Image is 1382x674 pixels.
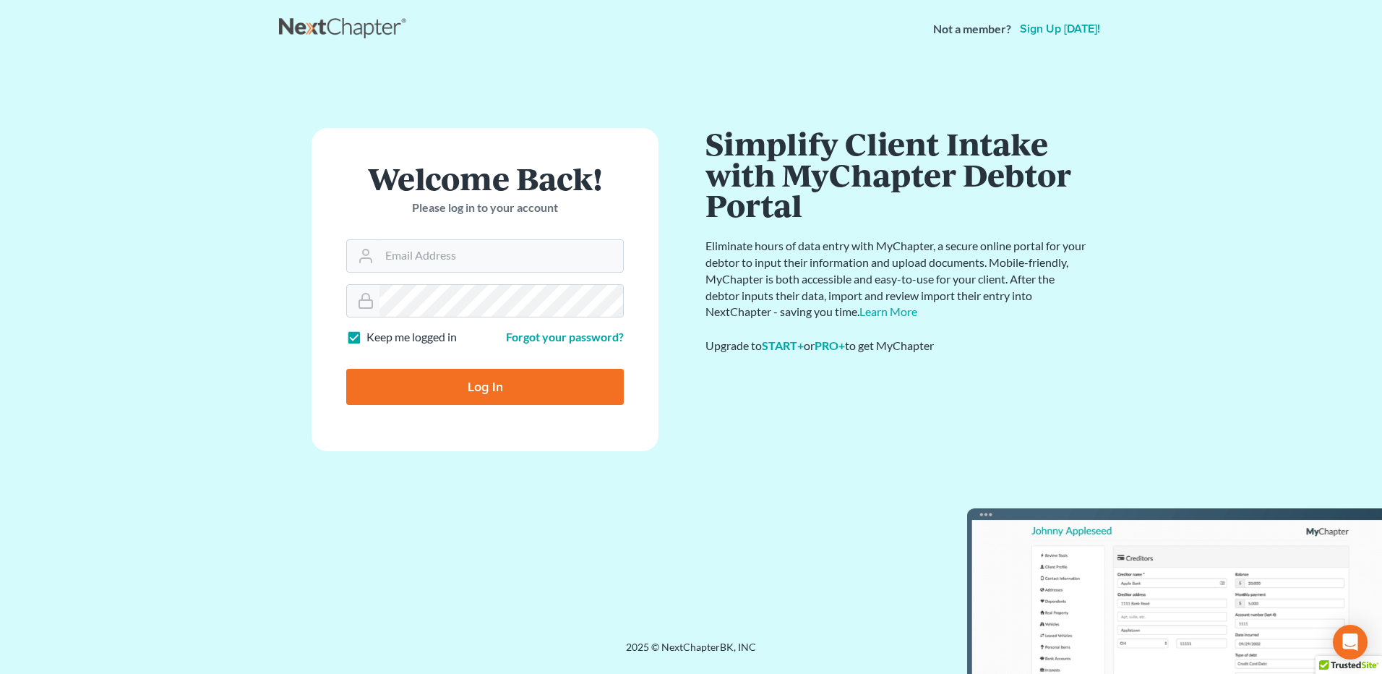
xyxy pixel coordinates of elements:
div: 2025 © NextChapterBK, INC [279,640,1103,666]
div: Upgrade to or to get MyChapter [705,338,1089,354]
a: PRO+ [815,338,845,352]
p: Please log in to your account [346,200,624,216]
input: Email Address [379,240,623,272]
p: Eliminate hours of data entry with MyChapter, a secure online portal for your debtor to input the... [705,238,1089,320]
h1: Welcome Back! [346,163,624,194]
a: START+ [762,338,804,352]
a: Learn More [859,304,917,318]
a: Forgot your password? [506,330,624,344]
a: Sign up [DATE]! [1017,23,1103,35]
div: Open Intercom Messenger [1333,625,1368,660]
input: Log In [346,369,624,405]
strong: Not a member? [933,21,1011,38]
h1: Simplify Client Intake with MyChapter Debtor Portal [705,128,1089,221]
label: Keep me logged in [366,329,457,346]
